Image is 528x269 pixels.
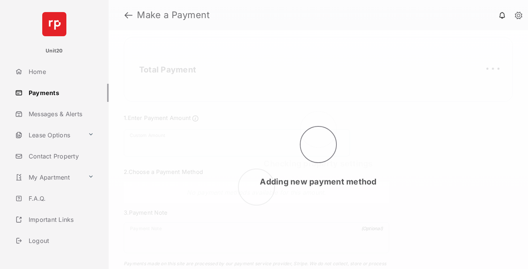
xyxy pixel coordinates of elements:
span: Checking property settings [264,159,373,168]
p: Unit20 [46,47,63,55]
img: svg+xml;base64,PHN2ZyB4bWxucz0iaHR0cDovL3d3dy53My5vcmcvMjAwMC9zdmciIHdpZHRoPSI2NCIgaGVpZ2h0PSI2NC... [42,12,66,36]
a: Payments [12,84,109,102]
a: My Apartment [12,168,85,186]
a: Lease Options [12,126,85,144]
a: Home [12,63,109,81]
a: Logout [12,232,109,250]
a: Contact Property [12,147,109,165]
a: Important Links [12,211,97,229]
a: Messages & Alerts [12,105,109,123]
a: F.A.Q. [12,189,109,208]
